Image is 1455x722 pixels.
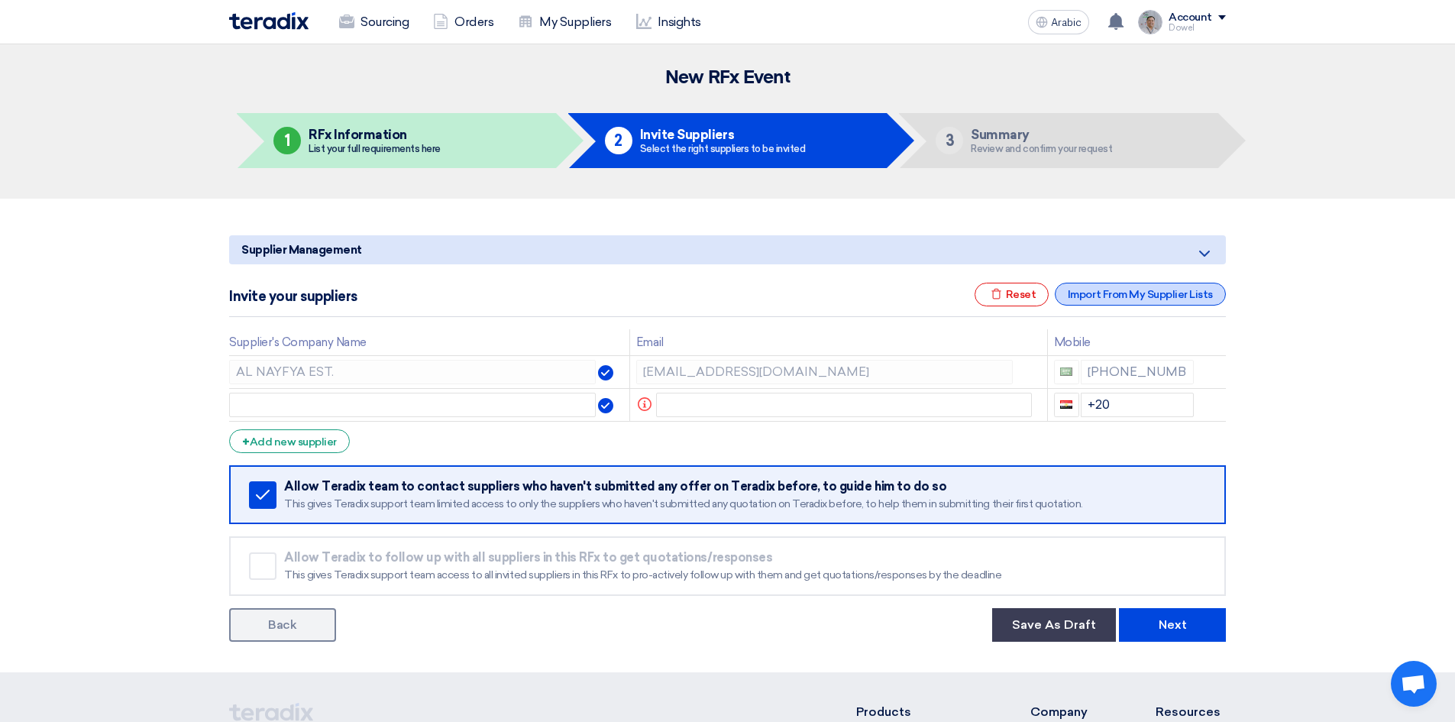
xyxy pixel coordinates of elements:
[1081,393,1195,417] input: Enter phone number
[454,15,493,29] font: Orders
[1391,661,1437,707] a: Open chat
[229,360,596,384] input: Supplier Name
[598,398,613,413] img: Verified Account
[242,435,250,449] font: +
[250,435,337,448] font: Add new supplier
[1169,23,1195,33] font: Dowel
[229,393,596,417] input: Supplier Name
[1159,617,1187,632] font: Next
[327,5,421,39] a: Sourcing
[640,127,734,142] font: Invite Suppliers
[640,143,806,154] font: Select the right suppliers to be invited
[309,143,441,154] font: List your full requirements here
[658,15,701,29] font: Insights
[856,704,911,719] font: Products
[1006,288,1036,301] font: Reset
[1068,288,1213,301] font: Import From My Supplier Lists
[946,131,955,150] font: 3
[992,608,1116,642] button: Save As Draft
[229,335,367,349] font: Supplier's Company Name
[1054,335,1091,349] font: Mobile
[1169,11,1212,24] font: Account
[971,127,1030,142] font: Summary
[284,568,1001,581] font: This gives Teradix support team access to all invited suppliers in this RFx to pro-actively follo...
[665,69,791,87] font: New RFx Event
[268,617,296,632] font: Back
[1119,608,1226,642] button: Next
[539,15,611,29] font: My Suppliers
[284,550,772,565] font: Allow Teradix to follow up with all suppliers in this RFx to get quotations/responses
[624,5,713,39] a: Insights
[636,335,664,349] font: Email
[229,288,357,305] font: Invite your suppliers
[285,131,290,150] font: 1
[636,360,1013,384] input: Email
[598,365,613,380] img: Verified Account
[1051,16,1082,29] font: Arabic
[971,143,1112,154] font: Review and confirm your request
[506,5,623,39] a: My Suppliers
[1138,10,1162,34] img: IMG_1753965247717.jpg
[1012,617,1096,632] font: Save As Draft
[284,497,1083,510] font: This gives Teradix support team limited access to only the suppliers who haven't submitted any qu...
[229,12,309,30] img: Teradix logo
[656,393,1033,417] input: Email
[1156,704,1221,719] font: Resources
[1030,704,1088,719] font: Company
[614,131,622,150] font: 2
[1028,10,1089,34] button: Arabic
[309,127,407,142] font: RFx Information
[421,5,506,39] a: Orders
[284,479,946,494] font: Allow Teradix team to contact suppliers who haven't submitted any offer on Teradix before, to gui...
[361,15,409,29] font: Sourcing
[241,243,362,257] font: Supplier Management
